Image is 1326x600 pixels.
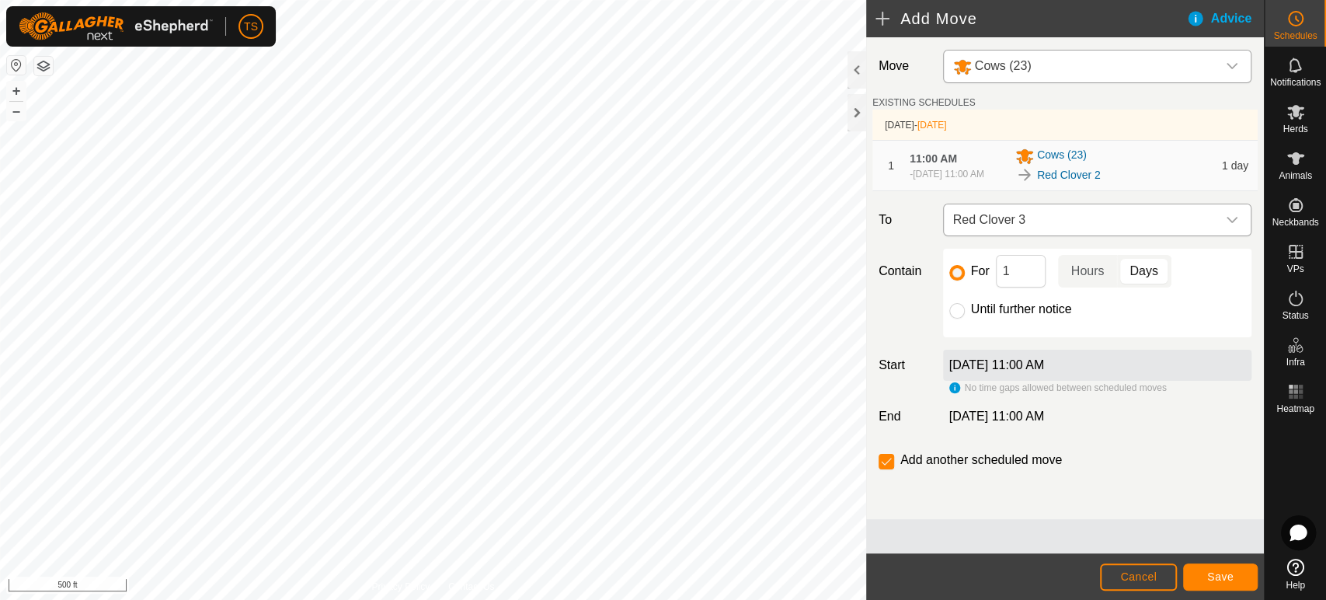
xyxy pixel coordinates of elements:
[949,410,1044,423] span: [DATE] 11:00 AM
[1272,218,1318,227] span: Neckbands
[7,56,26,75] button: Reset Map
[1207,570,1234,583] span: Save
[1286,358,1304,367] span: Infra
[7,102,26,120] button: –
[371,580,430,594] a: Privacy Policy
[914,120,947,131] span: -
[1286,264,1303,274] span: VPs
[1273,31,1317,40] span: Schedules
[885,120,914,131] span: [DATE]
[975,59,1032,72] span: Cows (23)
[872,204,937,236] label: To
[1186,9,1264,28] div: Advice
[448,580,494,594] a: Contact Us
[872,356,937,375] label: Start
[872,50,937,83] label: Move
[947,204,1216,235] span: Red Clover 3
[1216,204,1248,235] div: dropdown trigger
[1015,166,1034,184] img: To
[1286,581,1305,590] span: Help
[971,303,1072,316] label: Until further notice
[244,19,258,35] span: TS
[872,96,976,110] label: EXISTING SCHEDULES
[947,51,1216,82] span: Cows
[1279,171,1312,180] span: Animals
[1129,262,1157,281] span: Days
[1222,159,1248,172] span: 1 day
[917,120,947,131] span: [DATE]
[888,159,894,172] span: 1
[1183,563,1258,591] button: Save
[34,57,53,75] button: Map Layers
[910,167,984,181] div: -
[7,82,26,100] button: +
[872,262,937,281] label: Contain
[1071,262,1105,281] span: Hours
[1037,167,1101,183] a: Red Clover 2
[1037,147,1087,166] span: Cows (23)
[1216,51,1248,82] div: dropdown trigger
[1100,563,1177,591] button: Cancel
[1282,124,1307,134] span: Herds
[872,407,937,426] label: End
[949,358,1044,372] label: [DATE] 11:00 AM
[971,265,990,277] label: For
[910,152,957,165] span: 11:00 AM
[1265,553,1326,596] a: Help
[1276,404,1314,413] span: Heatmap
[1270,78,1321,87] span: Notifications
[19,12,213,40] img: Gallagher Logo
[900,454,1062,466] label: Add another scheduled move
[1282,311,1308,320] span: Status
[875,9,1186,28] h2: Add Move
[1120,570,1157,583] span: Cancel
[965,382,1167,393] span: No time gaps allowed between scheduled moves
[913,169,984,180] span: [DATE] 11:00 AM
